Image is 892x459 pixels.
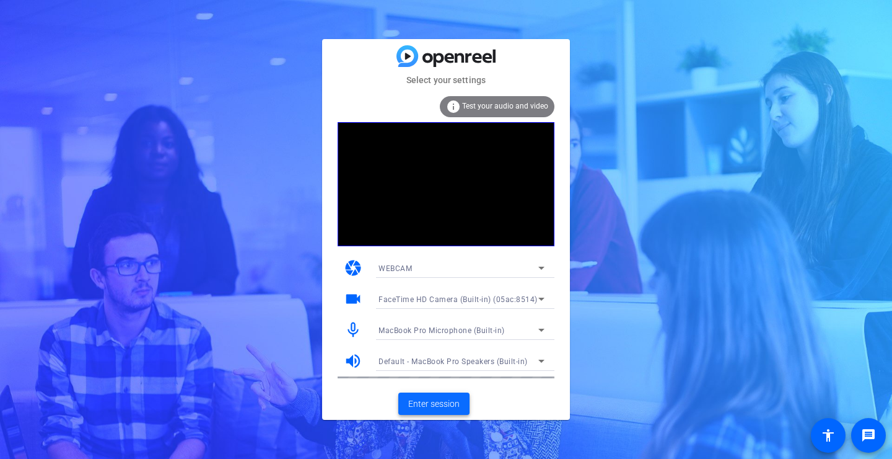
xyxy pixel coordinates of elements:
span: FaceTime HD Camera (Built-in) (05ac:8514) [378,295,538,304]
img: blue-gradient.svg [396,45,496,67]
span: Enter session [408,398,460,411]
span: MacBook Pro Microphone (Built-in) [378,326,505,335]
span: Default - MacBook Pro Speakers (Built-in) [378,357,528,366]
mat-icon: info [446,99,461,114]
mat-icon: camera [344,259,362,277]
mat-icon: mic_none [344,321,362,339]
button: Enter session [398,393,470,415]
mat-icon: videocam [344,290,362,308]
mat-card-subtitle: Select your settings [322,73,570,87]
mat-icon: accessibility [821,428,836,443]
mat-icon: volume_up [344,352,362,370]
span: Test your audio and video [462,102,548,110]
mat-icon: message [861,428,876,443]
span: WEBCAM [378,264,412,273]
